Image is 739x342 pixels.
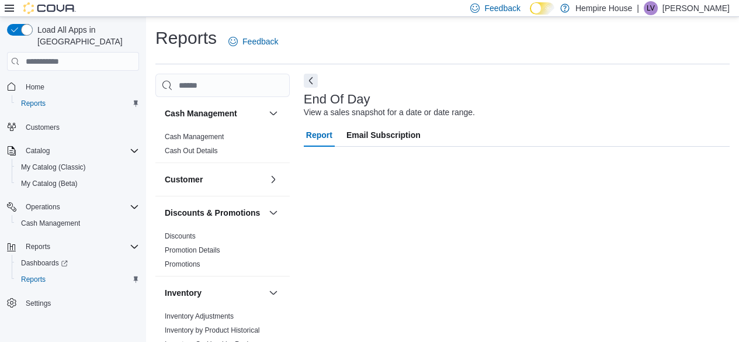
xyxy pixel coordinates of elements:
[637,1,639,15] p: |
[165,147,218,155] a: Cash Out Details
[155,229,290,276] div: Discounts & Promotions
[2,143,144,159] button: Catalog
[16,177,82,191] a: My Catalog (Beta)
[26,202,60,212] span: Operations
[304,74,318,88] button: Next
[2,295,144,312] button: Settings
[165,108,264,119] button: Cash Management
[304,92,370,106] h3: End Of Day
[12,271,144,288] button: Reports
[346,123,421,147] span: Email Subscription
[12,255,144,271] a: Dashboards
[575,1,632,15] p: Hempire House
[21,120,139,134] span: Customers
[2,199,144,215] button: Operations
[530,2,554,15] input: Dark Mode
[165,246,220,255] span: Promotion Details
[16,272,139,286] span: Reports
[165,108,237,119] h3: Cash Management
[21,99,46,108] span: Reports
[12,95,144,112] button: Reports
[16,256,139,270] span: Dashboards
[266,286,280,300] button: Inventory
[165,232,196,240] a: Discounts
[26,123,60,132] span: Customers
[12,175,144,192] button: My Catalog (Beta)
[165,287,202,299] h3: Inventory
[21,296,139,310] span: Settings
[306,123,332,147] span: Report
[16,160,139,174] span: My Catalog (Classic)
[33,24,139,47] span: Load All Apps in [GEOGRAPHIC_DATA]
[21,163,86,172] span: My Catalog (Classic)
[165,146,218,156] span: Cash Out Details
[242,36,278,47] span: Feedback
[165,133,224,141] a: Cash Management
[16,216,139,230] span: Cash Management
[644,1,658,15] div: Lukas Vanwart
[165,312,234,321] span: Inventory Adjustments
[266,206,280,220] button: Discounts & Promotions
[165,246,220,254] a: Promotion Details
[224,30,283,53] a: Feedback
[23,2,76,14] img: Cova
[16,96,50,110] a: Reports
[165,132,224,141] span: Cash Management
[21,120,64,134] a: Customers
[662,1,730,15] p: [PERSON_NAME]
[266,172,280,186] button: Customer
[2,239,144,255] button: Reports
[26,146,50,156] span: Catalog
[21,258,68,268] span: Dashboards
[155,26,217,50] h1: Reports
[647,1,655,15] span: LV
[21,144,54,158] button: Catalog
[165,207,260,219] h3: Discounts & Promotions
[21,200,139,214] span: Operations
[21,179,78,188] span: My Catalog (Beta)
[304,106,475,119] div: View a sales snapshot for a date or date range.
[165,326,260,334] a: Inventory by Product Historical
[12,159,144,175] button: My Catalog (Classic)
[21,79,139,94] span: Home
[2,78,144,95] button: Home
[165,326,260,335] span: Inventory by Product Historical
[16,216,85,230] a: Cash Management
[16,160,91,174] a: My Catalog (Classic)
[16,177,139,191] span: My Catalog (Beta)
[7,73,139,342] nav: Complex example
[21,240,139,254] span: Reports
[165,174,203,185] h3: Customer
[16,272,50,286] a: Reports
[2,119,144,136] button: Customers
[16,256,72,270] a: Dashboards
[16,96,139,110] span: Reports
[266,106,280,120] button: Cash Management
[165,260,200,268] a: Promotions
[165,260,200,269] span: Promotions
[165,232,196,241] span: Discounts
[21,240,55,254] button: Reports
[165,312,234,320] a: Inventory Adjustments
[26,242,50,251] span: Reports
[484,2,520,14] span: Feedback
[21,296,55,310] a: Settings
[21,80,49,94] a: Home
[155,130,290,163] div: Cash Management
[26,82,44,92] span: Home
[21,275,46,284] span: Reports
[26,299,51,308] span: Settings
[12,215,144,232] button: Cash Management
[21,144,139,158] span: Catalog
[165,174,264,185] button: Customer
[21,200,65,214] button: Operations
[21,219,80,228] span: Cash Management
[165,207,264,219] button: Discounts & Promotions
[165,287,264,299] button: Inventory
